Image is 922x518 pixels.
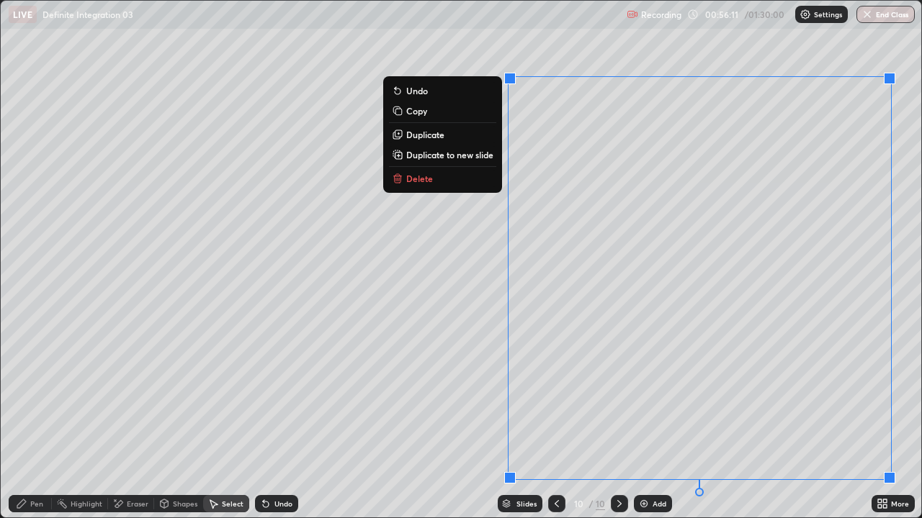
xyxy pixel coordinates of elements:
button: Delete [389,170,496,187]
div: Add [653,500,666,507]
img: add-slide-button [638,498,650,509]
div: Eraser [127,500,148,507]
p: Undo [406,85,428,96]
button: Duplicate to new slide [389,146,496,163]
div: Slides [516,500,537,507]
img: class-settings-icons [800,9,811,20]
div: / [588,499,593,508]
button: Copy [389,102,496,119]
img: end-class-cross [861,9,873,20]
button: Duplicate [389,126,496,143]
div: Shapes [173,500,197,507]
div: Highlight [71,500,102,507]
p: LIVE [13,9,32,20]
img: recording.375f2c34.svg [627,9,638,20]
p: Settings [814,11,842,18]
p: Duplicate to new slide [406,149,493,160]
div: Undo [274,500,292,507]
p: Recording [641,9,681,20]
div: 10 [571,499,586,508]
p: Definite Integration 03 [42,9,133,20]
p: Copy [406,105,427,117]
p: Duplicate [406,129,444,140]
button: End Class [856,6,915,23]
div: 10 [596,497,605,510]
button: Undo [389,82,496,99]
p: Delete [406,173,433,184]
div: Pen [30,500,43,507]
div: More [891,500,909,507]
div: Select [222,500,243,507]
